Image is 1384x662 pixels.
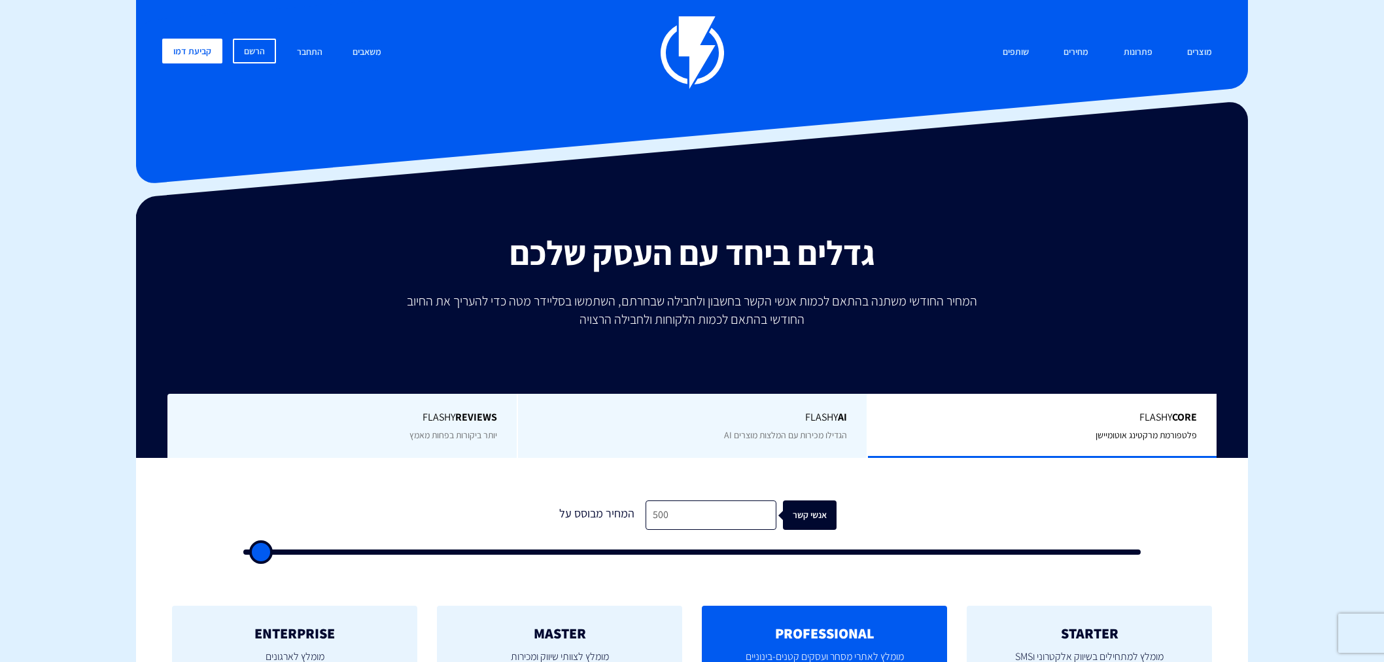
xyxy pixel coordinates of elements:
a: קביעת דמו [162,39,222,63]
a: מחירים [1054,39,1098,67]
b: Core [1172,410,1197,424]
h2: גדלים ביחד עם העסק שלכם [146,234,1238,271]
div: אנשי קשר [789,500,843,530]
span: פלטפורמת מרקטינג אוטומיישן [1096,429,1197,441]
h2: MASTER [457,625,663,641]
a: שותפים [993,39,1039,67]
a: פתרונות [1114,39,1162,67]
b: AI [838,410,847,424]
span: Flashy [538,410,847,425]
a: הרשם [233,39,276,63]
a: משאבים [343,39,391,67]
span: Flashy [888,410,1197,425]
span: יותר ביקורות בפחות מאמץ [409,429,497,441]
h2: ENTERPRISE [192,625,398,641]
b: REVIEWS [455,410,497,424]
span: Flashy [187,410,497,425]
span: הגדילו מכירות עם המלצות מוצרים AI [724,429,847,441]
h2: STARTER [986,625,1192,641]
div: המחיר מבוסס על [547,500,646,530]
a: מוצרים [1177,39,1222,67]
a: התחבר [287,39,332,67]
h2: PROFESSIONAL [721,625,927,641]
p: המחיר החודשי משתנה בהתאם לכמות אנשי הקשר בחשבון ולחבילה שבחרתם, השתמשו בסליידר מטה כדי להעריך את ... [398,292,986,328]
